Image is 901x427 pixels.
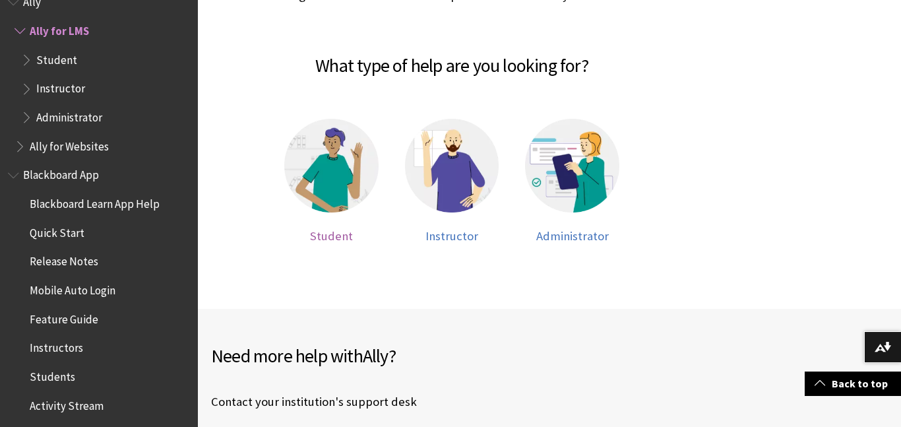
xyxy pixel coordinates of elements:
span: Instructor [425,228,478,244]
img: Instructor [405,119,499,213]
span: Students [30,366,75,383]
span: Instructor [36,78,85,96]
span: Instructors [30,337,83,355]
a: Student Student [284,119,379,244]
span: Blackboard App [23,164,99,182]
span: Release Notes [30,251,98,269]
span: Mobile Auto Login [30,279,115,297]
img: Student [284,119,379,213]
a: Administrator Administrator [525,119,619,244]
span: Student [310,228,353,244]
span: Administrator [536,228,609,244]
span: Blackboard Learn App Help [30,193,160,211]
span: Student [36,49,77,67]
a: Instructor Instructor [405,119,499,244]
a: Back to top [805,372,901,396]
span: Feature Guide [30,308,98,326]
h2: Need more help with ? [211,342,549,370]
span: Ally for LMS [30,20,89,38]
a: Contact your institution's support desk [211,392,417,412]
span: Activity Stream [30,395,104,412]
span: Ally [363,344,388,368]
h2: What type of help are you looking for? [211,36,693,79]
span: Quick Start [30,222,84,240]
span: Administrator [36,106,102,124]
img: Administrator [525,119,619,213]
span: Ally for Websites [30,135,109,153]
